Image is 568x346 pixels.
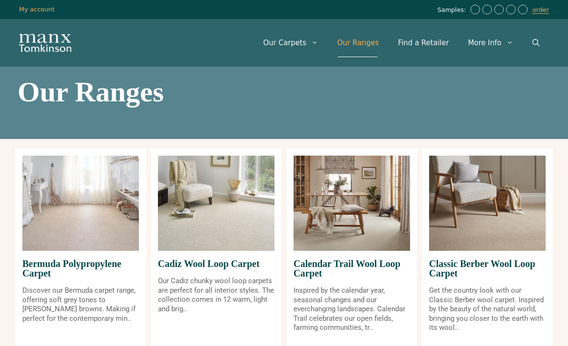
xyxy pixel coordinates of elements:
[429,251,546,286] span: Classic Berber Wool Loop Carpet
[437,6,468,14] span: Samples:
[254,29,549,57] nav: Primary
[429,286,546,333] p: Get the country look with our Classic Berber wool carpet. Inspired by the beauty of the natural w...
[294,286,410,333] p: Inspired by the calendar year, seasonal changes and our everchanging landscapes. Calendar Trail c...
[158,156,274,251] img: Cadiz Wool Loop Carpet
[429,156,546,251] img: Classic Berber Wool Loop Carpet
[22,286,139,323] p: Discover our Bermuda carpet range, offering soft grey tones to [PERSON_NAME] browns. Making if pe...
[18,78,550,106] h1: Our Ranges
[19,34,71,52] img: Manx Tomkinson
[388,29,458,57] a: Find a Retailer
[22,156,139,251] img: Bermuda Polypropylene Carpet
[459,29,523,57] a: More Info
[158,251,274,277] span: Cadiz Wool Loop Carpet
[294,156,410,251] img: Calendar Trail Wool Loop Carpet
[328,29,389,57] a: Our Ranges
[294,251,410,286] span: Calendar Trail Wool Loop Carpet
[523,29,549,57] a: Open Search Bar
[254,29,328,57] a: Our Carpets
[158,277,274,314] p: Our Cadiz chunky wool loop carpets are perfect for all interior styles. The collection comes in 1...
[19,6,55,13] a: My account
[532,6,549,14] a: order
[22,251,139,286] span: Bermuda Polypropylene Carpet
